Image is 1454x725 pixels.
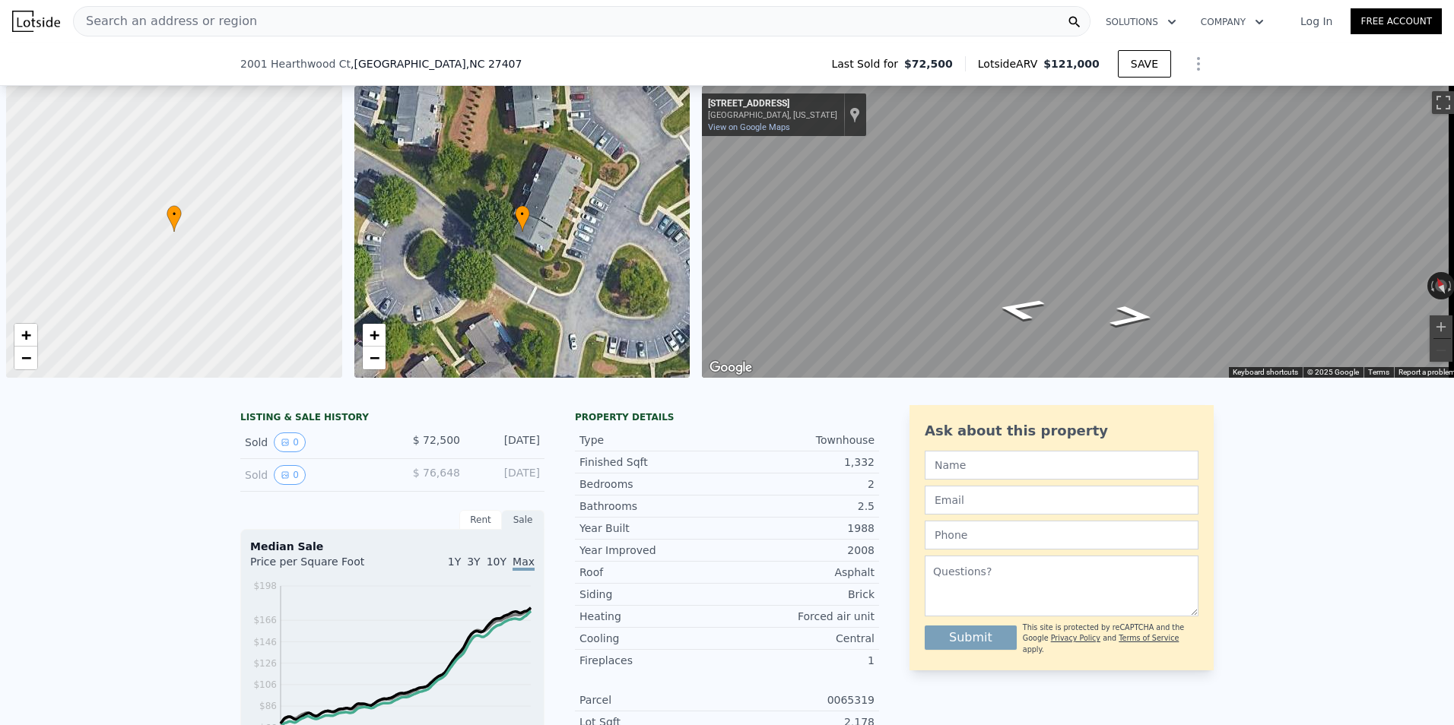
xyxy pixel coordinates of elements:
[1051,634,1100,642] a: Privacy Policy
[259,701,277,711] tspan: $86
[1282,14,1351,29] a: Log In
[579,499,727,514] div: Bathrooms
[579,631,727,646] div: Cooling
[253,581,277,591] tspan: $198
[579,432,727,448] div: Type
[708,98,837,110] div: [STREET_ADDRESS]
[727,653,875,668] div: 1
[12,11,60,32] img: Lotside
[976,293,1065,326] path: Go Northwest, Autumncrest Dr
[167,207,182,221] span: •
[487,556,506,568] span: 10Y
[831,56,904,71] span: Last Sold for
[579,653,727,668] div: Fireplaces
[1427,272,1436,299] button: Rotate counterclockwise
[472,432,540,452] div: [DATE]
[579,543,727,558] div: Year Improved
[14,347,37,369] a: Zoom out
[925,521,1198,549] input: Phone
[579,476,727,492] div: Bedrooms
[502,510,544,530] div: Sale
[727,587,875,602] div: Brick
[579,692,727,708] div: Parcel
[253,615,277,625] tspan: $166
[369,325,379,344] span: +
[363,347,386,369] a: Zoom out
[1043,58,1100,70] span: $121,000
[1233,367,1298,378] button: Keyboard shortcuts
[351,56,522,71] span: , [GEOGRAPHIC_DATA]
[579,565,727,580] div: Roof
[727,432,875,448] div: Townhouse
[253,637,277,647] tspan: $146
[579,587,727,602] div: Siding
[925,486,1198,514] input: Email
[727,565,875,580] div: Asphalt
[250,539,535,554] div: Median Sale
[727,543,875,558] div: 2008
[904,56,953,71] span: $72,500
[274,432,306,452] button: View historical data
[706,358,756,378] a: Open this area in Google Maps (opens a new window)
[579,454,727,470] div: Finished Sqft
[1368,368,1389,376] a: Terms (opens in new tab)
[245,432,380,452] div: Sold
[1430,339,1452,362] button: Zoom out
[253,679,277,690] tspan: $106
[466,58,522,70] span: , NC 27407
[1118,50,1171,78] button: SAVE
[1430,271,1452,301] button: Reset the view
[240,56,351,71] span: 2001 Hearthwood Ct
[472,465,540,485] div: [DATE]
[1023,622,1198,655] div: This site is protected by reCAPTCHA and the Google and apply.
[925,625,1017,650] button: Submit
[515,207,530,221] span: •
[727,454,875,470] div: 1,332
[708,110,837,120] div: [GEOGRAPHIC_DATA], [US_STATE]
[575,411,879,423] div: Property details
[1189,8,1276,36] button: Company
[245,465,380,485] div: Sold
[467,556,480,568] span: 3Y
[167,205,182,232] div: •
[1307,368,1359,376] span: © 2025 Google
[513,556,535,571] span: Max
[515,205,530,232] div: •
[21,325,31,344] span: +
[706,358,756,378] img: Google
[21,348,31,367] span: −
[727,609,875,624] div: Forced air unit
[413,467,460,479] span: $ 76,648
[253,658,277,669] tspan: $126
[727,692,875,708] div: 0065319
[459,510,502,530] div: Rent
[250,554,392,578] div: Price per Square Foot
[579,609,727,624] div: Heating
[1183,49,1214,79] button: Show Options
[369,348,379,367] span: −
[1119,634,1179,642] a: Terms of Service
[1430,315,1452,338] button: Zoom in
[274,465,306,485] button: View historical data
[727,499,875,514] div: 2.5
[579,521,727,536] div: Year Built
[363,324,386,347] a: Zoom in
[727,476,875,492] div: 2
[978,56,1043,71] span: Lotside ARV
[925,420,1198,442] div: Ask about this property
[727,631,875,646] div: Central
[240,411,544,426] div: LISTING & SALE HISTORY
[708,122,790,132] a: View on Google Maps
[849,106,860,123] a: Show location on map
[1351,8,1442,34] a: Free Account
[1094,8,1189,36] button: Solutions
[74,12,257,30] span: Search an address or region
[1091,300,1173,332] path: Go Southeast, Autumncrest Dr
[448,556,461,568] span: 1Y
[925,451,1198,480] input: Name
[727,521,875,536] div: 1988
[413,434,460,446] span: $ 72,500
[14,324,37,347] a: Zoom in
